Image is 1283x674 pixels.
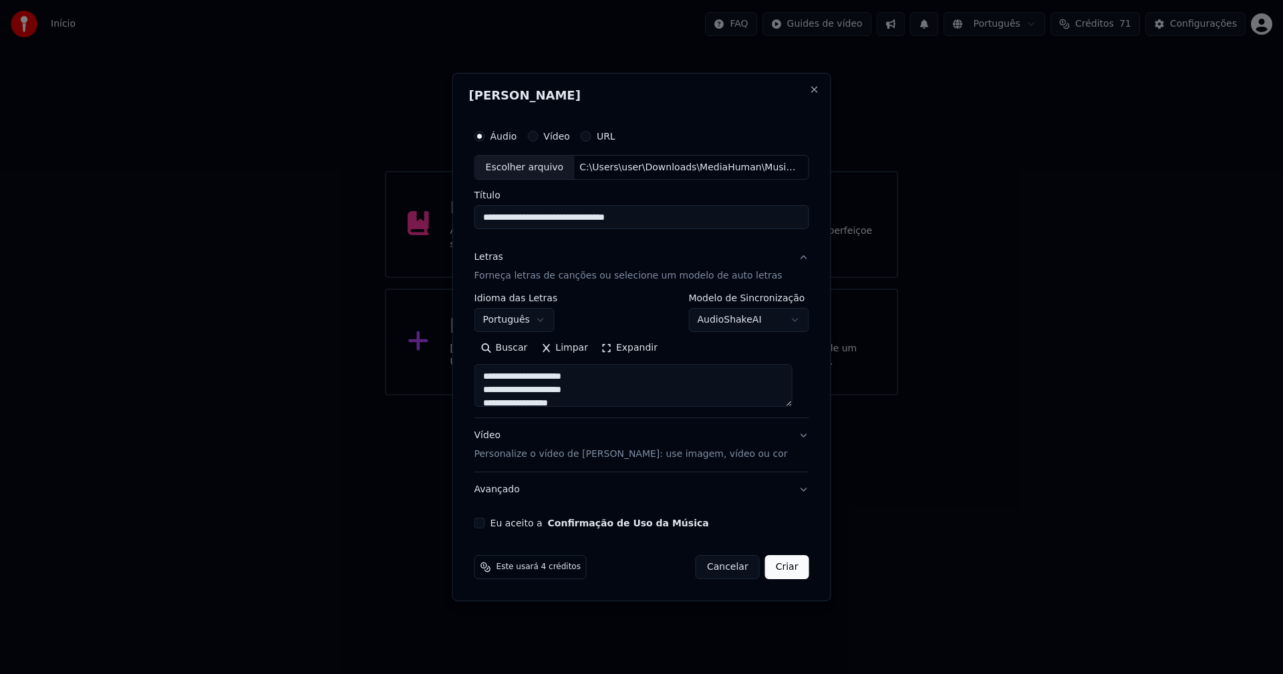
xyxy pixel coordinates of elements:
label: Áudio [490,132,517,141]
label: Vídeo [543,132,570,141]
button: LetrasForneça letras de canções ou selecione um modelo de auto letras [474,240,809,294]
div: Letras [474,251,503,265]
button: Expandir [595,338,664,359]
label: Idioma das Letras [474,294,558,303]
label: URL [597,132,615,141]
button: Buscar [474,338,535,359]
label: Modelo de Sincronização [688,294,809,303]
span: Este usará 4 créditos [496,562,581,572]
div: Escolher arquivo [475,156,575,180]
button: VídeoPersonalize o vídeo de [PERSON_NAME]: use imagem, vídeo ou cor [474,419,809,472]
button: Cancelar [696,555,760,579]
button: Limpar [534,338,595,359]
p: Personalize o vídeo de [PERSON_NAME]: use imagem, vídeo ou cor [474,448,788,461]
button: Criar [765,555,809,579]
div: Vídeo [474,430,788,462]
button: Avançado [474,472,809,507]
div: C:\Users\user\Downloads\MediaHuman\Music\[PERSON_NAME] - Vamos beber um copo.mp3 [574,161,801,174]
h2: [PERSON_NAME] [469,90,815,102]
button: Eu aceito a [548,518,709,528]
p: Forneça letras de canções ou selecione um modelo de auto letras [474,270,782,283]
label: Título [474,191,809,200]
label: Eu aceito a [490,518,709,528]
div: LetrasForneça letras de canções ou selecione um modelo de auto letras [474,294,809,418]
